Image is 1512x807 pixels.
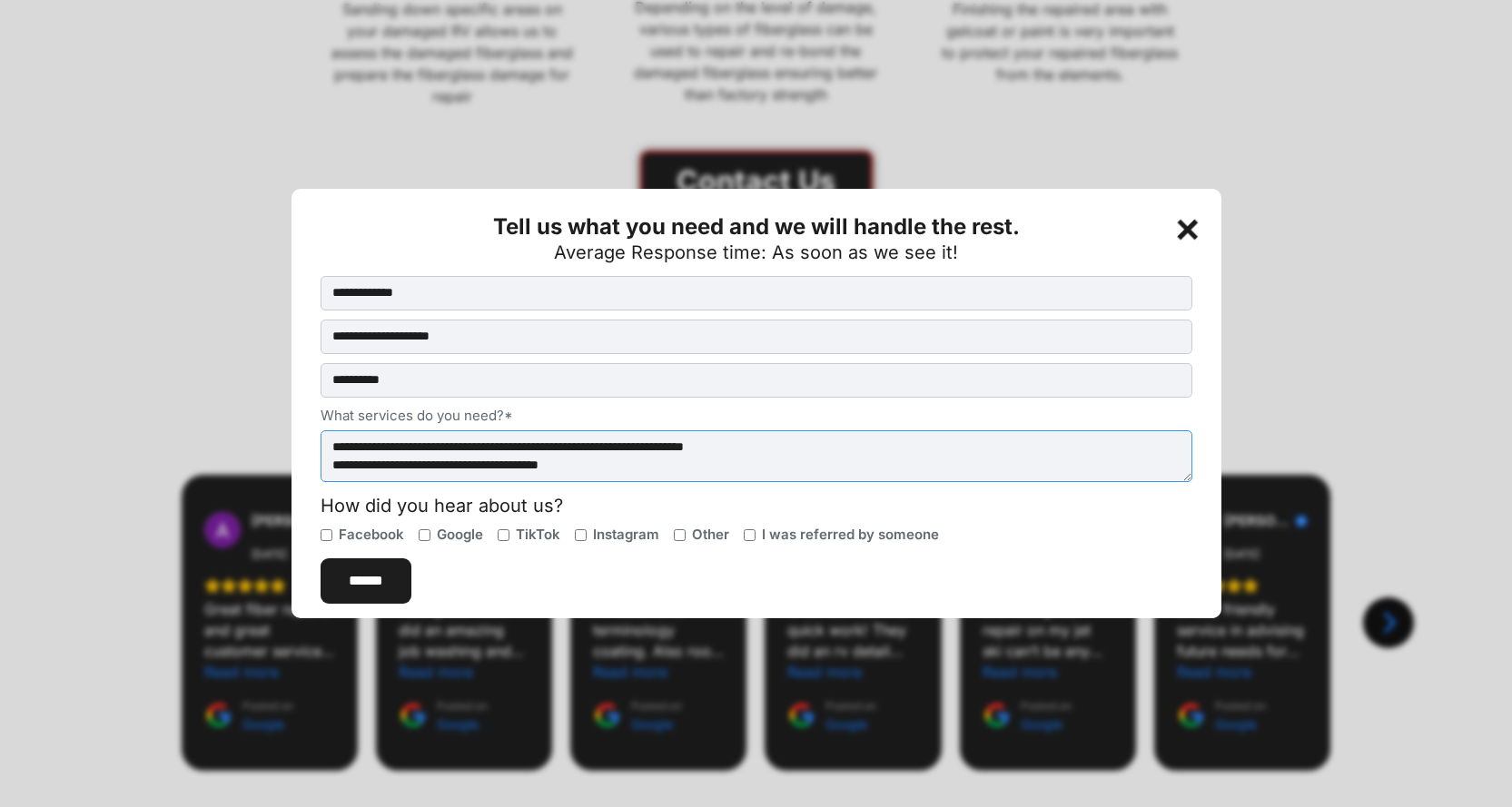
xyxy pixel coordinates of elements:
strong: Tell us what you need and we will handle the rest. [493,213,1020,240]
span: Other [692,526,729,544]
input: Facebook [321,529,332,541]
div: Average Response time: As soon as we see it! [554,243,958,261]
input: Google [419,529,430,541]
input: TikTok [498,529,509,541]
span: TikTok [516,526,560,544]
div: + [1171,208,1208,244]
input: Instagram [575,529,587,541]
input: I was referred by someone [744,529,756,541]
span: Google [437,526,483,544]
span: I was referred by someone [762,526,939,544]
span: Instagram [593,526,659,544]
span: Facebook [339,526,404,544]
input: Other [674,529,686,541]
label: What services do you need?* [321,407,1192,425]
form: Contact Us Button Form (Homepage) [321,276,1192,605]
div: How did you hear about us? [321,497,1192,515]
